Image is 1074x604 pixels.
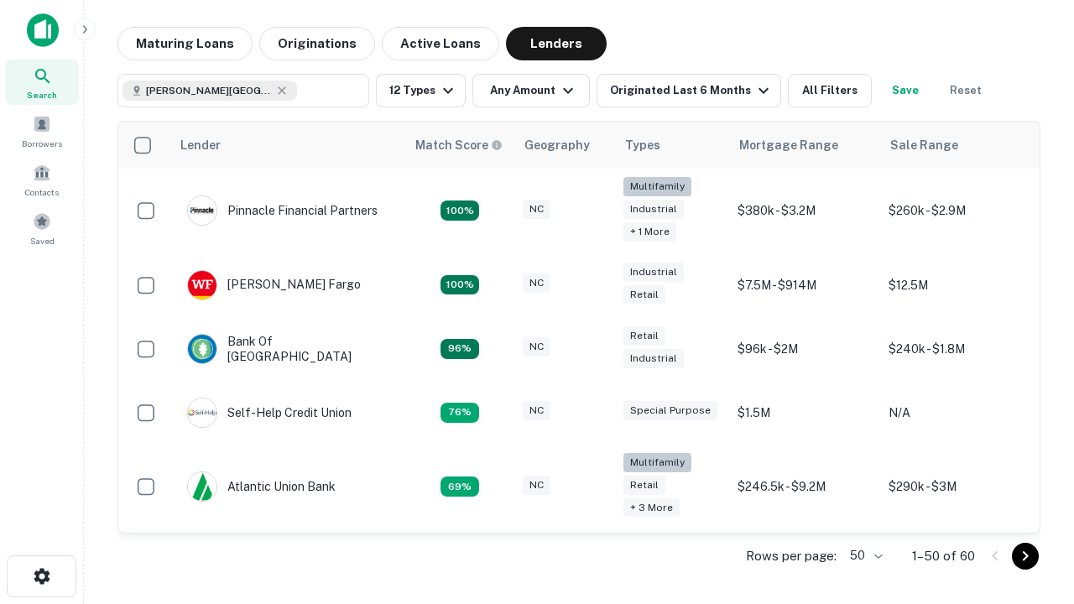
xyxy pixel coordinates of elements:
button: Active Loans [382,27,499,60]
div: Matching Properties: 10, hasApolloMatch: undefined [441,476,479,497]
div: Retail [623,285,665,305]
button: Originated Last 6 Months [597,74,781,107]
img: picture [188,196,216,225]
a: Contacts [5,157,79,202]
button: Lenders [506,27,607,60]
div: NC [523,337,550,357]
div: Types [625,135,660,155]
button: Any Amount [472,74,590,107]
button: 12 Types [376,74,466,107]
div: Pinnacle Financial Partners [187,195,378,226]
td: $290k - $3M [880,445,1031,529]
div: NC [523,273,550,293]
div: Bank Of [GEOGRAPHIC_DATA] [187,334,388,364]
h6: Match Score [415,136,499,154]
div: Multifamily [623,177,691,196]
div: Self-help Credit Union [187,398,352,428]
div: Mortgage Range [739,135,838,155]
div: NC [523,200,550,219]
button: Save your search to get updates of matches that match your search criteria. [878,74,932,107]
a: Search [5,60,79,105]
div: Industrial [623,200,684,219]
div: Matching Properties: 14, hasApolloMatch: undefined [441,339,479,359]
th: Types [615,122,729,169]
button: Originations [259,27,375,60]
span: Saved [30,234,55,247]
div: Geography [524,135,590,155]
span: [PERSON_NAME][GEOGRAPHIC_DATA], [GEOGRAPHIC_DATA] [146,83,272,98]
td: $240k - $1.8M [880,317,1031,381]
img: picture [188,335,216,363]
td: $1.5M [729,381,880,445]
div: Matching Properties: 11, hasApolloMatch: undefined [441,403,479,423]
p: Rows per page: [746,546,837,566]
div: + 1 more [623,222,676,242]
div: Atlantic Union Bank [187,471,336,502]
button: Go to next page [1012,543,1039,570]
div: + 3 more [623,498,680,518]
img: capitalize-icon.png [27,13,59,47]
div: Industrial [623,349,684,368]
span: Borrowers [22,137,62,150]
span: Contacts [25,185,59,199]
div: Lender [180,135,221,155]
td: $260k - $2.9M [880,169,1031,253]
a: Saved [5,206,79,251]
a: Borrowers [5,108,79,154]
th: Mortgage Range [729,122,880,169]
div: Originated Last 6 Months [610,81,774,101]
div: NC [523,401,550,420]
button: Reset [939,74,993,107]
div: Retail [623,326,665,346]
div: Retail [623,476,665,495]
td: N/A [880,381,1031,445]
td: $7.5M - $914M [729,253,880,317]
div: Industrial [623,263,684,282]
th: Geography [514,122,615,169]
td: $246.5k - $9.2M [729,445,880,529]
div: NC [523,476,550,495]
th: Sale Range [880,122,1031,169]
div: Capitalize uses an advanced AI algorithm to match your search with the best lender. The match sco... [415,136,503,154]
div: Multifamily [623,453,691,472]
button: Maturing Loans [117,27,253,60]
th: Capitalize uses an advanced AI algorithm to match your search with the best lender. The match sco... [405,122,514,169]
p: 1–50 of 60 [912,546,975,566]
td: $96k - $2M [729,317,880,381]
div: [PERSON_NAME] Fargo [187,270,361,300]
img: picture [188,472,216,501]
div: Matching Properties: 15, hasApolloMatch: undefined [441,275,479,295]
th: Lender [170,122,405,169]
span: Search [27,88,57,102]
iframe: Chat Widget [990,470,1074,550]
img: picture [188,271,216,299]
div: Matching Properties: 26, hasApolloMatch: undefined [441,200,479,221]
div: Sale Range [890,135,958,155]
td: $12.5M [880,253,1031,317]
div: Special Purpose [623,401,717,420]
button: All Filters [788,74,872,107]
div: 50 [843,544,885,568]
img: picture [188,398,216,427]
td: $380k - $3.2M [729,169,880,253]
